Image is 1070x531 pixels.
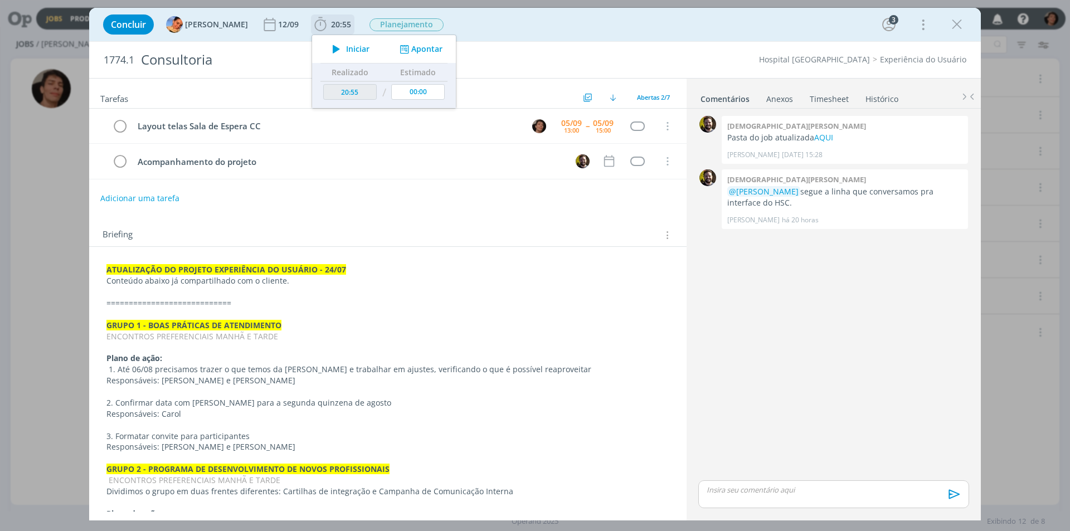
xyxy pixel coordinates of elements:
span: há 20 horas [782,215,819,225]
b: [DEMOGRAPHIC_DATA][PERSON_NAME] [727,121,866,131]
p: 1. Até 06/08 precisamos trazer o que temos da [PERSON_NAME] e trabalhar em ajustes, verificando o... [106,364,669,375]
a: Timesheet [809,89,849,105]
span: Abertas 2/7 [637,93,670,101]
span: Concluir [111,20,146,29]
button: P [531,118,547,134]
a: Histórico [865,89,899,105]
div: Consultoria [137,46,602,74]
p: [PERSON_NAME] [727,215,780,225]
button: Planejamento [369,18,444,32]
span: Briefing [103,228,133,242]
button: Apontar [397,43,443,55]
div: Layout telas Sala de Espera CC [133,119,522,133]
span: 1774.1 [104,54,134,66]
p: segue a linha que conversamos pra interface do HSC. [727,186,962,209]
p: ============================ [106,298,669,309]
div: 15:00 [596,127,611,133]
strong: Plano de ação: [106,508,162,519]
div: Acompanhamento do projeto [133,155,565,169]
strong: GRUPO 1 - BOAS PRÁTICAS DE ATENDIMENTO [106,320,281,330]
p: 2. Confirmar data com [PERSON_NAME] para a segunda quinzena de agosto [106,397,669,408]
div: dialog [89,8,981,520]
div: 05/09 [561,119,582,127]
img: arrow-down.svg [610,94,616,101]
span: ENCONTROS PREFERENCIAIS MANHÃ E TARDE [109,475,280,485]
button: 3 [880,16,898,33]
p: Responsáveis: [PERSON_NAME] e [PERSON_NAME] [106,441,669,452]
p: [PERSON_NAME] [727,150,780,160]
a: AQUI [814,132,833,143]
p: 3. Formatar convite para participantes [106,431,669,442]
div: 05/09 [593,119,614,127]
img: L [166,16,183,33]
button: 20:55 [312,16,354,33]
span: Iniciar [346,45,369,53]
span: @[PERSON_NAME] [729,186,799,197]
p: Conteúdo abaixo já compartilhado com o cliente. [106,275,669,286]
span: -- [586,122,589,130]
img: C [699,116,716,133]
div: 13:00 [564,127,579,133]
span: [PERSON_NAME] [185,21,248,28]
button: Concluir [103,14,154,35]
div: 12/09 [278,21,301,28]
span: ENCONTROS PREFERENCIAIS MANHÃ E TARDE [106,331,278,342]
a: Comentários [700,89,750,105]
p: Dividimos o grupo em duas frentes diferentes: Cartilhas de integração e Campanha de Comunicação I... [106,486,669,497]
b: [DEMOGRAPHIC_DATA][PERSON_NAME] [727,174,866,184]
th: Estimado [388,64,448,81]
strong: GRUPO 2 - PROGRAMA DE DESENVOLVIMENTO DE NOVOS PROFISSIONAIS [106,464,390,474]
img: C [576,154,590,168]
img: P [532,119,546,133]
td: / [380,81,389,104]
ul: 20:55 [312,35,456,109]
span: 20:55 [331,19,351,30]
span: [DATE] 15:28 [782,150,823,160]
button: Adicionar uma tarefa [100,188,180,208]
p: Responsáveis: Carol [106,408,669,420]
button: Iniciar [326,41,370,57]
span: Tarefas [100,91,128,104]
strong: Plano de ação: [106,353,162,363]
span: Planejamento [369,18,444,31]
p: Responsáveis: [PERSON_NAME] e [PERSON_NAME] [106,375,669,386]
img: C [699,169,716,186]
button: L[PERSON_NAME] [166,16,248,33]
div: 3 [889,15,898,25]
a: Experiência do Usuário [880,54,966,65]
p: Pasta do job atualizada [727,132,962,143]
a: Hospital [GEOGRAPHIC_DATA] [759,54,870,65]
strong: ATUALIZAÇÃO DO PROJETO EXPERIÊNCIA DO USUÁRIO - 24/07 [106,264,346,275]
th: Realizado [320,64,380,81]
div: Anexos [766,94,793,105]
button: C [574,153,591,169]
